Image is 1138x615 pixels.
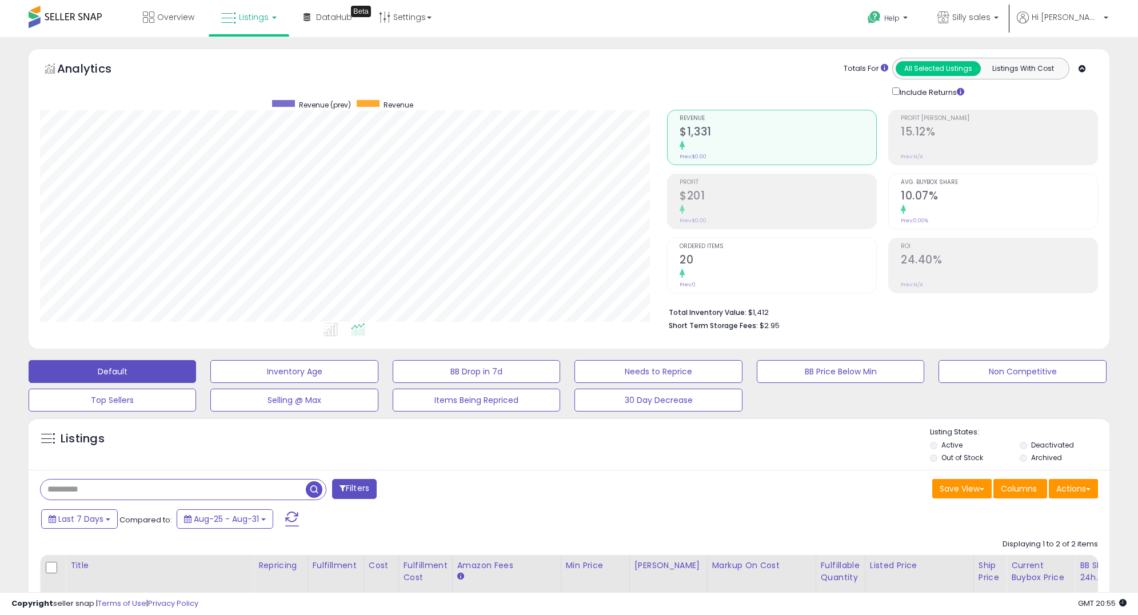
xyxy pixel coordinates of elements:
[680,153,706,160] small: Prev: $0.00
[634,560,702,572] div: [PERSON_NAME]
[369,560,394,572] div: Cost
[393,360,560,383] button: BB Drop in 7d
[258,560,303,572] div: Repricing
[457,560,556,572] div: Amazon Fees
[712,560,811,572] div: Markup on Cost
[844,63,888,74] div: Totals For
[574,360,742,383] button: Needs to Reprice
[1032,11,1100,23] span: Hi [PERSON_NAME]
[680,217,706,224] small: Prev: $0.00
[901,115,1097,122] span: Profit [PERSON_NAME]
[404,560,448,584] div: Fulfillment Cost
[61,431,105,447] h5: Listings
[574,389,742,412] button: 30 Day Decrease
[239,11,269,23] span: Listings
[1049,479,1098,498] button: Actions
[932,479,992,498] button: Save View
[70,560,249,572] div: Title
[1011,560,1070,584] div: Current Buybox Price
[393,389,560,412] button: Items Being Repriced
[680,243,876,250] span: Ordered Items
[210,360,378,383] button: Inventory Age
[939,360,1106,383] button: Non Competitive
[384,100,413,110] span: Revenue
[760,320,780,331] span: $2.95
[930,427,1109,438] p: Listing States:
[680,281,696,288] small: Prev: 0
[1001,483,1037,494] span: Columns
[98,598,146,609] a: Terms of Use
[707,555,816,600] th: The percentage added to the cost of goods (COGS) that forms the calculator for Min & Max prices.
[58,513,103,525] span: Last 7 Days
[941,440,963,450] label: Active
[299,100,351,110] span: Revenue (prev)
[210,389,378,412] button: Selling @ Max
[901,125,1097,141] h2: 15.12%
[884,13,900,23] span: Help
[884,85,978,98] div: Include Returns
[332,479,377,499] button: Filters
[566,560,625,572] div: Min Price
[680,189,876,205] h2: $201
[680,179,876,186] span: Profit
[1031,453,1062,462] label: Archived
[29,389,196,412] button: Top Sellers
[867,10,881,25] i: Get Help
[680,125,876,141] h2: $1,331
[901,253,1097,269] h2: 24.40%
[680,253,876,269] h2: 20
[57,61,134,79] h5: Analytics
[901,217,928,224] small: Prev: 0.00%
[669,305,1089,318] li: $1,412
[119,514,172,525] span: Compared to:
[896,61,981,76] button: All Selected Listings
[316,11,352,23] span: DataHub
[757,360,924,383] button: BB Price Below Min
[680,115,876,122] span: Revenue
[952,11,991,23] span: Silly sales
[1078,598,1127,609] span: 2025-09-8 20:55 GMT
[821,560,860,584] div: Fulfillable Quantity
[1080,560,1121,584] div: BB Share 24h.
[1031,440,1074,450] label: Deactivated
[669,321,758,330] b: Short Term Storage Fees:
[313,560,359,572] div: Fulfillment
[194,513,259,525] span: Aug-25 - Aug-31
[901,281,923,288] small: Prev: N/A
[980,61,1065,76] button: Listings With Cost
[157,11,194,23] span: Overview
[870,560,969,572] div: Listed Price
[901,179,1097,186] span: Avg. Buybox Share
[1003,539,1098,550] div: Displaying 1 to 2 of 2 items
[148,598,198,609] a: Privacy Policy
[859,2,919,37] a: Help
[993,479,1047,498] button: Columns
[901,243,1097,250] span: ROI
[901,189,1097,205] h2: 10.07%
[941,453,983,462] label: Out of Stock
[11,598,53,609] strong: Copyright
[351,6,371,17] div: Tooltip anchor
[901,153,923,160] small: Prev: N/A
[669,307,746,317] b: Total Inventory Value:
[457,572,464,582] small: Amazon Fees.
[979,560,1001,584] div: Ship Price
[29,360,196,383] button: Default
[177,509,273,529] button: Aug-25 - Aug-31
[11,598,198,609] div: seller snap | |
[41,509,118,529] button: Last 7 Days
[1017,11,1108,37] a: Hi [PERSON_NAME]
